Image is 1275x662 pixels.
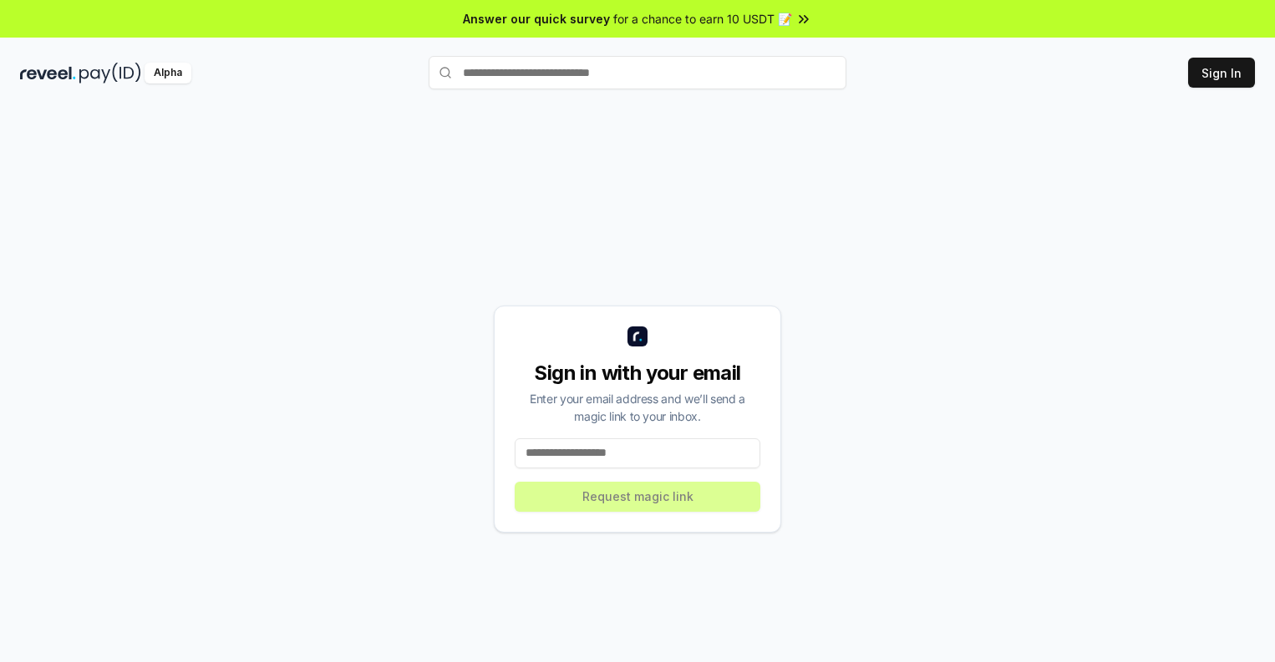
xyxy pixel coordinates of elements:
[515,360,760,387] div: Sign in with your email
[515,390,760,425] div: Enter your email address and we’ll send a magic link to your inbox.
[145,63,191,83] div: Alpha
[463,10,610,28] span: Answer our quick survey
[1188,58,1255,88] button: Sign In
[79,63,141,83] img: pay_id
[627,326,648,346] img: logo_small
[20,63,76,83] img: reveel_dark
[613,10,792,28] span: for a chance to earn 10 USDT 📝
